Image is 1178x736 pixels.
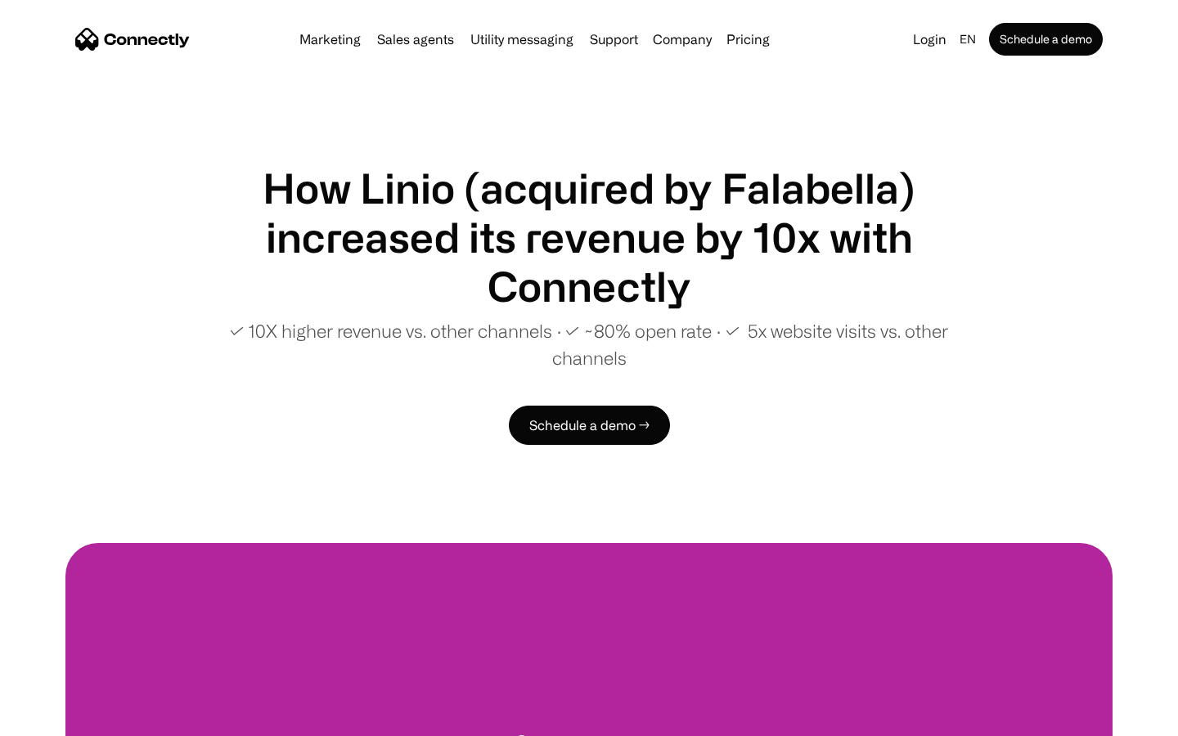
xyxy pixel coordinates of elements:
[16,706,98,730] aside: Language selected: English
[653,28,712,51] div: Company
[509,406,670,445] a: Schedule a demo →
[196,317,982,371] p: ✓ 10X higher revenue vs. other channels ∙ ✓ ~80% open rate ∙ ✓ 5x website visits vs. other channels
[720,33,776,46] a: Pricing
[906,28,953,51] a: Login
[464,33,580,46] a: Utility messaging
[583,33,645,46] a: Support
[33,707,98,730] ul: Language list
[196,164,982,311] h1: How Linio (acquired by Falabella) increased its revenue by 10x with Connectly
[989,23,1103,56] a: Schedule a demo
[293,33,367,46] a: Marketing
[371,33,461,46] a: Sales agents
[960,28,976,51] div: en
